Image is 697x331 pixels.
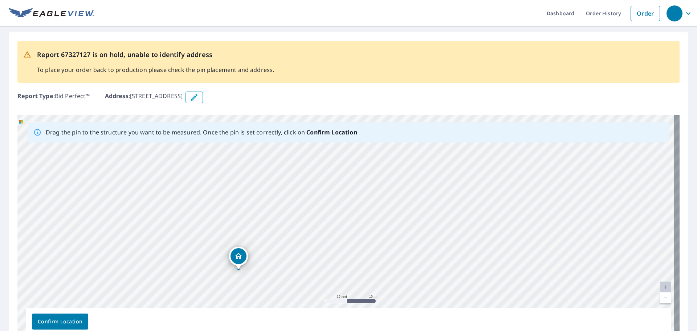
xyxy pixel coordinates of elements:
p: To place your order back to production please check the pin placement and address. [37,65,274,74]
a: Current Level 20, Zoom Out [660,292,671,303]
b: Report Type [17,92,53,100]
span: Confirm Location [38,317,82,326]
b: Address [105,92,129,100]
p: Report 67327127 is on hold, unable to identify address [37,50,274,60]
div: Dropped pin, building 1, Residential property, 114 Clarksbranch Rd Moncks Corner, SC 29461 [229,247,248,269]
a: Order [631,6,660,21]
p: : Bid Perfect™ [17,92,90,103]
b: Confirm Location [306,128,357,136]
button: Confirm Location [32,314,88,330]
p: Drag the pin to the structure you want to be measured. Once the pin is set correctly, click on [46,128,357,137]
a: Current Level 20, Zoom In Disabled [660,282,671,292]
p: : [STREET_ADDRESS] [105,92,183,103]
img: EV Logo [9,8,94,19]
